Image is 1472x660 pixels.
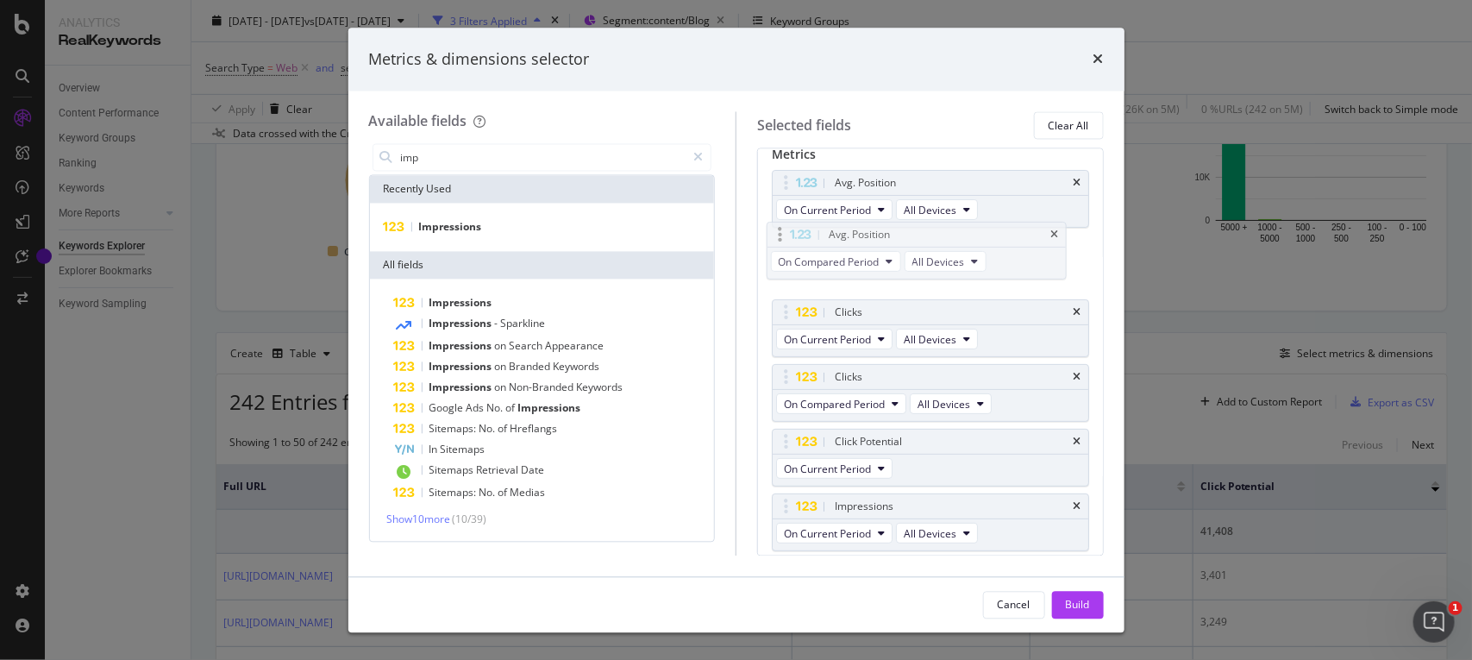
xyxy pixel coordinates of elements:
span: No. [479,422,498,437]
span: Retrieval [477,463,522,478]
span: Show 10 more [387,512,451,527]
div: Cancel [998,597,1030,612]
div: times [1074,502,1081,512]
span: Impressions [429,296,492,311]
iframe: Intercom live chat [1413,601,1455,643]
button: All Devices [910,394,992,415]
div: All fields [370,252,715,280]
span: Impressions [429,317,495,331]
span: Search [510,339,546,354]
button: On Compared Period [771,251,901,272]
div: ClickstimesOn Compared PeriodAll Devices [772,365,1089,423]
div: times [1051,229,1059,240]
button: On Current Period [776,200,893,221]
span: on [495,380,510,395]
button: On Current Period [776,459,893,480]
div: times [1074,373,1081,383]
div: Metrics & dimensions selector [369,48,590,71]
span: Impressions [429,339,495,354]
div: times [1074,179,1081,189]
div: Metrics [772,147,1089,171]
span: of [498,422,511,437]
span: All Devices [904,203,956,217]
div: Build [1066,597,1090,612]
div: Available fields [369,112,467,131]
div: Avg. PositiontimesOn Current PeriodAll Devices [772,171,1089,229]
div: times [1093,48,1104,71]
span: Non-Branded [510,380,577,395]
span: on [495,339,510,354]
span: On Current Period [784,332,871,347]
span: Hreflangs [511,422,558,437]
span: of [506,401,518,416]
button: All Devices [896,524,978,544]
button: On Compared Period [776,394,906,415]
span: Impressions [429,360,495,374]
div: Click PotentialtimesOn Current Period [772,430,1089,487]
span: On Current Period [784,526,871,541]
span: Impressions [429,380,495,395]
span: On Compared Period [779,255,880,269]
span: Impressions [419,220,482,235]
button: Cancel [983,591,1045,619]
div: Clicks [835,305,862,322]
div: Clicks [835,369,862,387]
div: times [1074,437,1081,448]
span: - [495,317,501,331]
span: Sitemaps [441,443,485,457]
span: Date [522,463,545,478]
input: Search by field name [399,145,686,171]
div: Avg. Position [830,226,891,243]
span: Medias [511,486,546,500]
div: times [1074,308,1081,318]
span: Keywords [554,360,600,374]
span: Google [429,401,467,416]
span: All Devices [904,332,956,347]
span: Sitemaps: [429,422,479,437]
span: All Devices [912,255,965,269]
span: All Devices [904,526,956,541]
span: Sitemaps: [429,486,479,500]
span: Branded [510,360,554,374]
div: Recently Used [370,176,715,204]
button: All Devices [905,251,987,272]
span: Impressions [518,401,581,416]
span: All Devices [918,397,970,412]
div: Clear All [1049,118,1089,133]
span: Sparkline [501,317,546,331]
div: modal [348,28,1124,632]
button: On Current Period [776,330,893,350]
span: Sitemaps [429,463,477,478]
span: Ads [467,401,487,416]
span: In [429,443,441,457]
div: ImpressionstimesOn Current PeriodAll Devices [772,494,1089,552]
div: Avg. PositiontimesOn Compared PeriodAll Devices [767,222,1067,280]
span: of [498,486,511,500]
span: No. [487,401,506,416]
span: 1 [1449,601,1463,615]
button: Build [1052,591,1104,619]
span: ( 10 / 39 ) [453,512,487,527]
button: All Devices [896,200,978,221]
div: Click Potential [835,434,902,451]
div: Selected fields [757,116,851,135]
span: Keywords [577,380,623,395]
div: ClickstimesOn Current PeriodAll Devices [772,300,1089,358]
span: Appearance [546,339,604,354]
div: Avg. Position [835,175,896,192]
span: On Compared Period [784,397,885,412]
button: Clear All [1034,112,1104,140]
span: on [495,360,510,374]
div: Impressions [835,499,893,516]
span: On Current Period [784,203,871,217]
button: All Devices [896,330,978,350]
button: On Current Period [776,524,893,544]
span: No. [479,486,498,500]
span: On Current Period [784,462,871,476]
